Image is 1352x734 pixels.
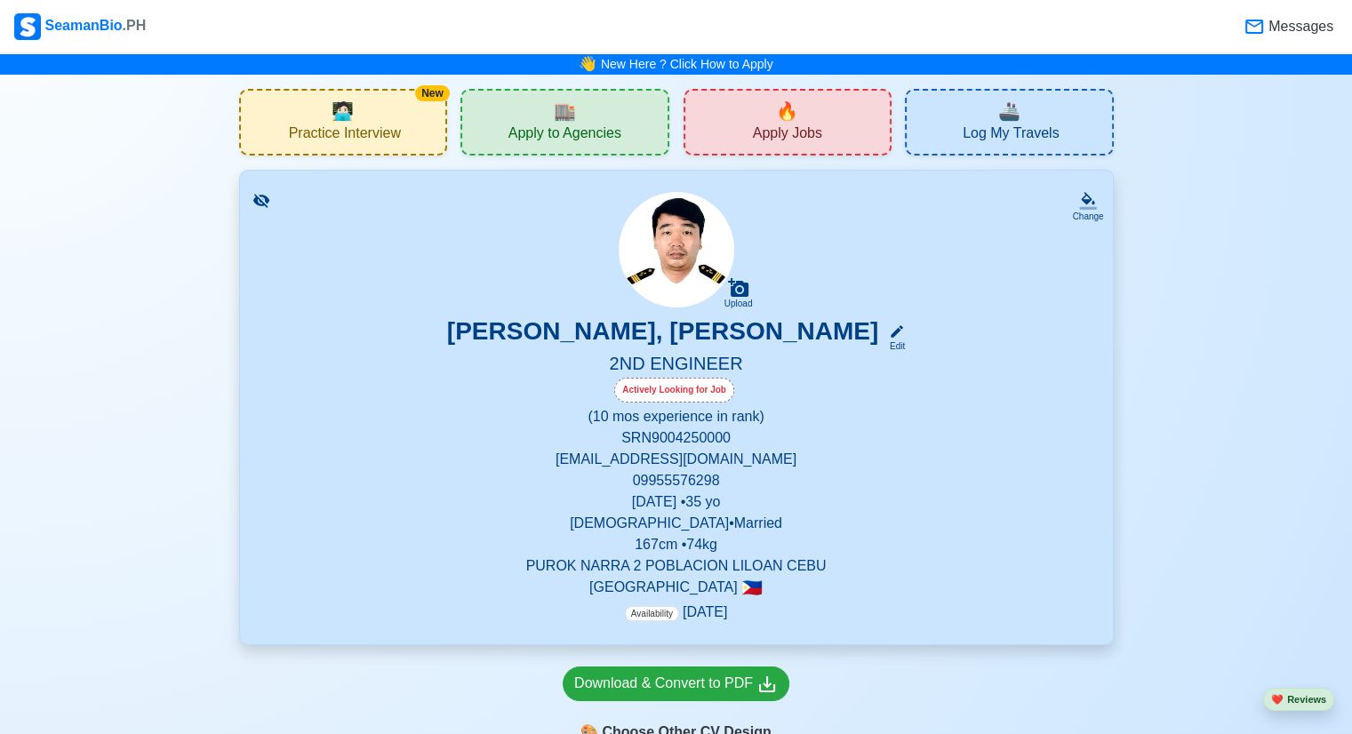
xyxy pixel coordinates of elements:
div: Download & Convert to PDF [574,673,778,695]
div: Actively Looking for Job [614,378,734,403]
p: SRN 9004250000 [261,427,1092,449]
span: 🇵🇭 [741,579,763,596]
a: Download & Convert to PDF [563,666,789,701]
p: 09955576298 [261,470,1092,491]
p: [GEOGRAPHIC_DATA] [261,577,1092,598]
span: bell [574,50,601,77]
span: new [776,98,798,124]
div: New [415,85,450,101]
p: [DATE] • 35 yo [261,491,1092,513]
p: PUROK NARRA 2 POBLACION LILOAN CEBU [261,555,1092,577]
img: Logo [14,13,41,40]
span: heart [1271,694,1284,705]
span: Apply Jobs [753,124,822,147]
p: 167 cm • 74 kg [261,534,1092,555]
div: Edit [882,339,905,353]
span: Practice Interview [289,124,401,147]
div: SeamanBio [14,13,146,40]
p: [DATE] [625,602,727,623]
button: heartReviews [1263,688,1334,712]
div: Upload [724,299,753,309]
span: agencies [554,98,576,124]
span: travel [998,98,1020,124]
span: Availability [625,606,679,621]
a: New Here ? Click How to Apply [601,57,773,71]
span: Apply to Agencies [508,124,621,147]
h3: [PERSON_NAME], [PERSON_NAME] [447,316,878,353]
p: (10 mos experience in rank) [261,406,1092,427]
span: interview [332,98,354,124]
h5: 2ND ENGINEER [261,353,1092,378]
p: [EMAIL_ADDRESS][DOMAIN_NAME] [261,449,1092,470]
span: Log My Travels [963,124,1059,147]
span: Messages [1265,16,1333,37]
p: [DEMOGRAPHIC_DATA] • Married [261,513,1092,534]
div: Change [1072,210,1103,223]
span: .PH [123,18,147,33]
